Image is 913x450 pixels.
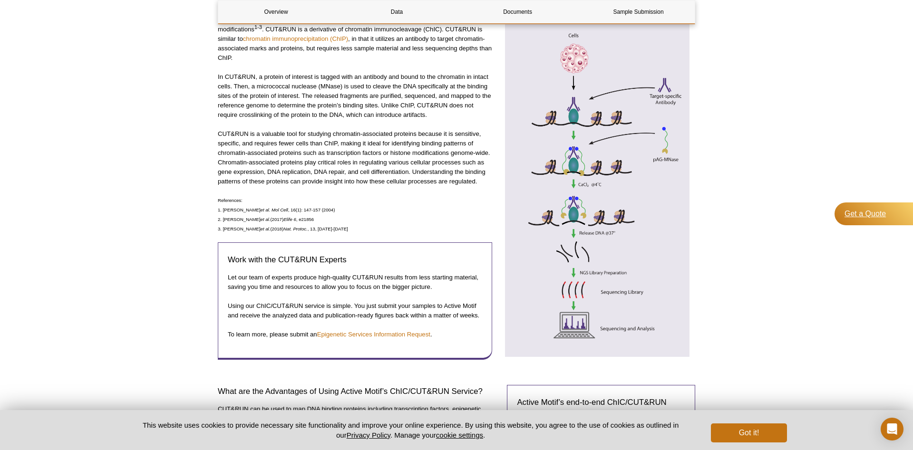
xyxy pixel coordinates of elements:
[261,226,271,231] em: et al.
[254,24,262,30] sup: 1-3
[711,423,787,442] button: Got it!
[228,301,482,320] p: Using our ChIC/CUT&RUN service is simple. You just submit your samples to Active Motif and receiv...
[460,0,575,23] a: Documents
[835,202,913,225] div: Get a Quote
[581,0,696,23] a: Sample Submission
[228,273,482,292] p: Let our team of experts produce high-quality CUT&RUN results from less starting material, saving ...
[842,202,913,225] a: Get a Quote
[228,254,482,266] h3: Work with the CUT&RUN Experts
[218,6,492,63] p: CUT&RUN (Cleavage Under Targets & Release Using Nuclease) is an epigenetic method used to investi...
[339,0,455,23] a: Data
[436,431,483,439] button: cookie settings
[317,331,430,338] a: Epigenetic Services Information Request
[272,207,288,212] em: Mol Cell
[283,217,296,222] em: Elife 6
[218,129,492,186] p: CUT&RUN is a valuable tool for studying chromatin-associated proteins because it is sensitive, sp...
[517,397,685,420] h3: Active Motif’s end-to-end ChIC/CUT&RUN Service includes:
[283,226,308,231] em: Nat. Protoc.
[218,0,334,23] a: Overview
[261,217,271,222] em: et al.
[243,35,348,42] a: chromatin immunoprecipitation (ChIP)
[218,72,492,120] p: In CUT&RUN, a protein of interest is tagged with an antibody and bound to the chromatin in intact...
[218,386,500,397] h3: What are the Advantages of Using Active Motif’s ChIC/CUT&RUN Service?
[126,420,695,440] p: This website uses cookies to provide necessary site functionality and improve your online experie...
[881,418,903,440] div: Open Intercom Messenger
[228,330,482,339] p: To learn more, please submit an .
[347,431,390,439] a: Privacy Policy
[261,207,271,212] em: et al.
[499,18,695,357] img: How the ChIC/CUT&RUN Assay Works
[218,196,492,234] p: References: 1. [PERSON_NAME] , 16(1): 147-157 (2004) 2. [PERSON_NAME] (2017) , e21856 3. [PERSON_...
